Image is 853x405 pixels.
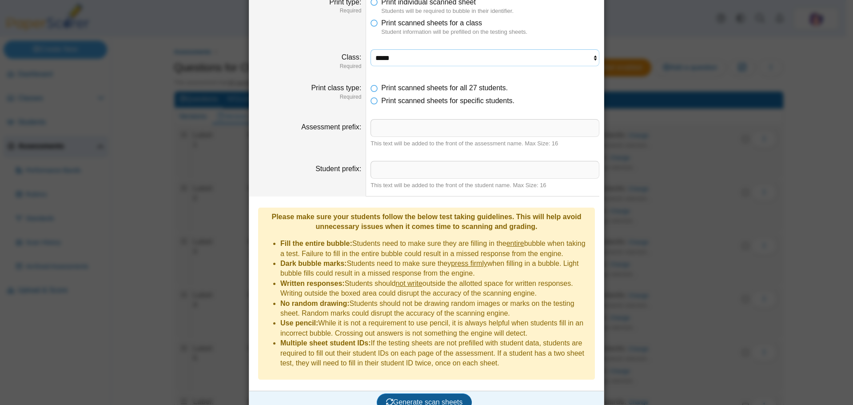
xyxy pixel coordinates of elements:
b: Multiple sheet student IDs: [280,339,371,347]
li: Students need to make sure they when filling in a bubble. Light bubble fills could result in a mi... [280,259,590,279]
u: not write [395,280,422,287]
b: Use pencil: [280,319,318,327]
span: Print scanned sheets for specific students. [381,97,514,104]
div: This text will be added to the front of the student name. Max Size: 16 [371,181,599,189]
dfn: Required [254,63,361,70]
li: If the testing sheets are not prefilled with student data, students are required to fill out thei... [280,338,590,368]
b: No random drawing: [280,300,350,307]
li: While it is not a requirement to use pencil, it is always helpful when students fill in an incorr... [280,318,590,338]
label: Assessment prefix [301,123,361,131]
dfn: Required [254,7,361,15]
dfn: Required [254,93,361,101]
label: Student prefix [315,165,361,172]
span: Print scanned sheets for all 27 students. [381,84,508,92]
b: Dark bubble marks: [280,260,347,267]
label: Print class type [311,84,361,92]
label: Class [342,53,361,61]
b: Written responses: [280,280,345,287]
li: Students should not be drawing random images or marks on the testing sheet. Random marks could di... [280,299,590,319]
dfn: Student information will be prefilled on the testing sheets. [381,28,599,36]
div: This text will be added to the front of the assessment name. Max Size: 16 [371,140,599,148]
u: press firmly [451,260,487,267]
span: Print scanned sheets for a class [381,19,482,27]
li: Students should outside the allotted space for written responses. Writing outside the boxed area ... [280,279,590,299]
b: Please make sure your students follow the below test taking guidelines. This will help avoid unne... [271,213,581,230]
dfn: Students will be required to bubble in their identifier. [381,7,599,15]
li: Students need to make sure they are filling in the bubble when taking a test. Failure to fill in ... [280,239,590,259]
u: entire [506,240,524,247]
b: Fill the entire bubble: [280,240,352,247]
